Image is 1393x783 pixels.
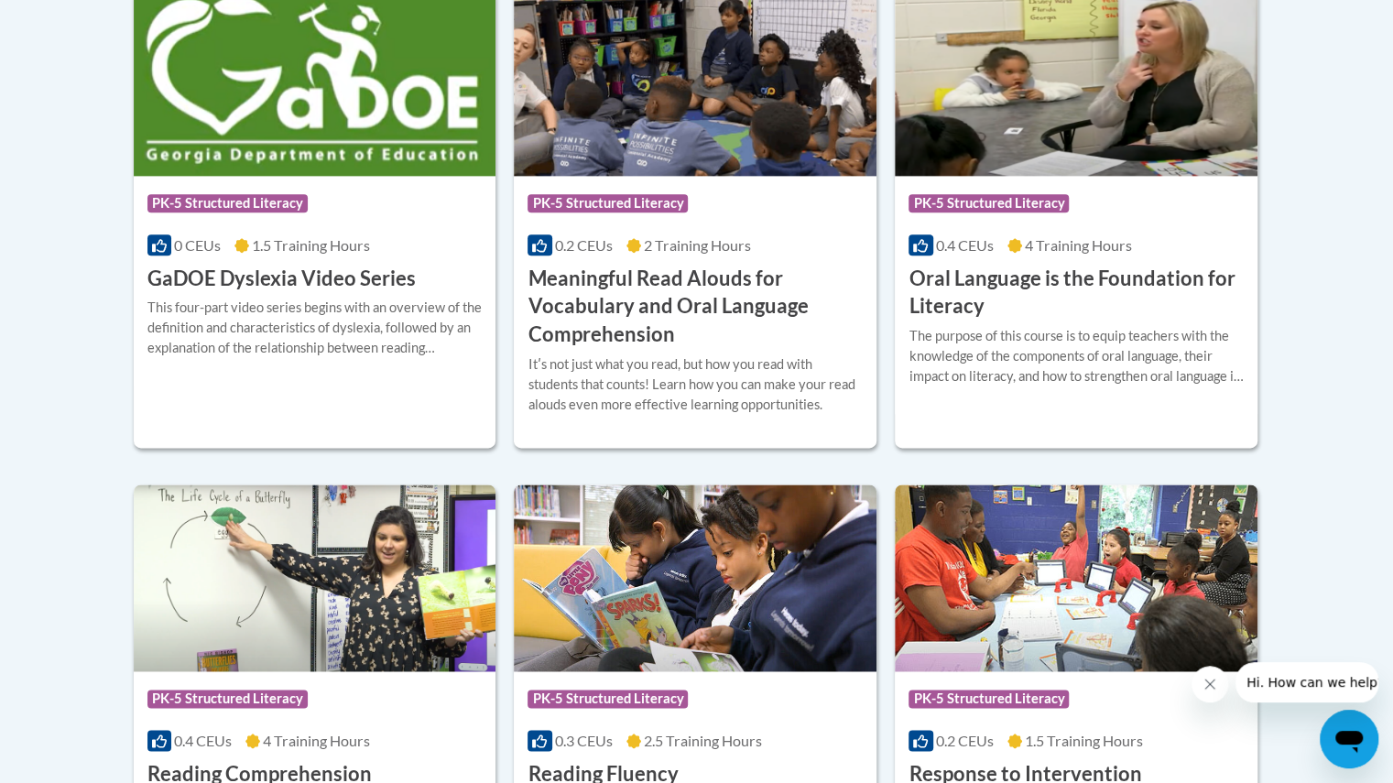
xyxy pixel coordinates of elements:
[1025,732,1143,749] span: 1.5 Training Hours
[555,236,613,254] span: 0.2 CEUs
[147,298,483,358] div: This four-part video series begins with an overview of the definition and characteristics of dysl...
[528,265,863,349] h3: Meaningful Read Alouds for Vocabulary and Oral Language Comprehension
[528,690,688,708] span: PK-5 Structured Literacy
[644,236,751,254] span: 2 Training Hours
[909,265,1244,321] h3: Oral Language is the Foundation for Literacy
[528,354,863,415] div: Itʹs not just what you read, but how you read with students that counts! Learn how you can make y...
[174,732,232,749] span: 0.4 CEUs
[909,690,1069,708] span: PK-5 Structured Literacy
[263,732,370,749] span: 4 Training Hours
[11,13,148,27] span: Hi. How can we help?
[174,236,221,254] span: 0 CEUs
[147,265,416,293] h3: GaDOE Dyslexia Video Series
[252,236,370,254] span: 1.5 Training Hours
[644,732,762,749] span: 2.5 Training Hours
[1025,236,1132,254] span: 4 Training Hours
[936,732,994,749] span: 0.2 CEUs
[514,484,876,671] img: Course Logo
[147,690,308,708] span: PK-5 Structured Literacy
[1192,666,1228,702] iframe: Close message
[147,194,308,212] span: PK-5 Structured Literacy
[936,236,994,254] span: 0.4 CEUs
[1320,710,1378,768] iframe: Button to launch messaging window
[895,484,1257,671] img: Course Logo
[134,484,496,671] img: Course Logo
[909,194,1069,212] span: PK-5 Structured Literacy
[528,194,688,212] span: PK-5 Structured Literacy
[1235,662,1378,702] iframe: Message from company
[555,732,613,749] span: 0.3 CEUs
[909,326,1244,386] div: The purpose of this course is to equip teachers with the knowledge of the components of oral lang...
